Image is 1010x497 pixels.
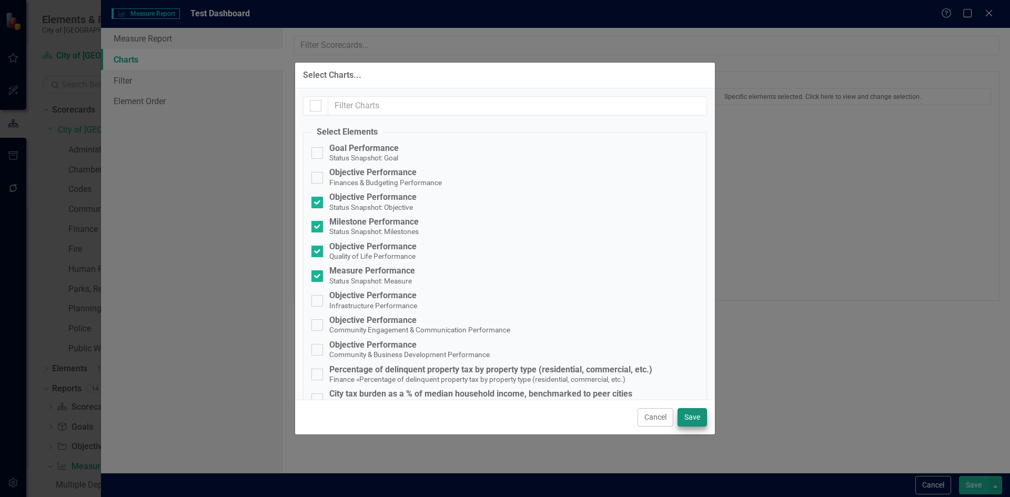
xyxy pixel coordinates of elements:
div: Percentage of delinquent property tax by property type (residential, commercial, etc.) [329,365,652,374]
button: Cancel [638,408,673,427]
div: Objective Performance [329,316,510,325]
div: Objective Performance [329,168,442,177]
small: Percentage of delinquent property tax by property type (residential, commercial, etc.) [359,375,625,383]
div: Objective Performance [329,192,417,202]
small: Community Engagement & Communication Performance [329,326,510,334]
div: Milestone Performance [329,217,419,227]
div: Objective Performance [329,242,417,251]
small: Status Snapshot: Milestones [329,227,419,236]
small: Community & Business Development Performance [329,350,490,359]
small: » [356,375,359,383]
input: Filter Charts [328,96,707,116]
button: Save [678,408,707,427]
small: Status Snapshot: Measure [329,277,412,285]
small: City tax burden as a % of median household income, benchmarked to peer cities [359,400,610,408]
small: Quality of Life Performance [329,252,416,260]
small: Finances & Budgeting Performance [329,178,442,187]
div: City tax burden as a % of median household income, benchmarked to peer cities [329,389,632,399]
small: Finance [329,375,356,383]
legend: Select Elements [311,126,383,138]
div: Objective Performance [329,291,417,300]
small: Finance [329,400,356,408]
small: Status Snapshot: Objective [329,203,413,211]
div: Objective Performance [329,340,490,350]
div: Select Charts... [303,70,361,80]
div: Goal Performance [329,144,399,153]
small: Infrastructure Performance [329,301,417,310]
small: Status Snapshot: Goal [329,154,398,162]
div: Measure Performance [329,266,415,276]
small: » [356,400,359,408]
